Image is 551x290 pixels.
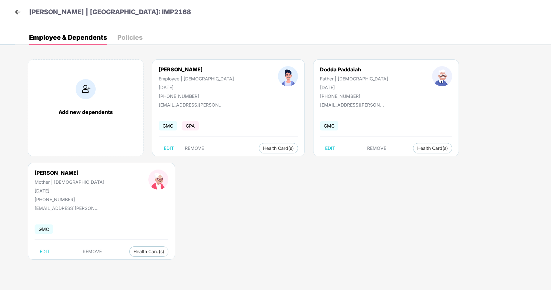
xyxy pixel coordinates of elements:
div: [PERSON_NAME] [35,170,104,176]
button: EDIT [159,143,179,153]
span: GMC [35,224,53,234]
img: addIcon [76,79,96,99]
button: EDIT [35,246,55,257]
div: Add new dependents [35,109,137,115]
div: Employee | [DEMOGRAPHIC_DATA] [159,76,234,81]
img: profileImage [148,170,168,190]
div: Father | [DEMOGRAPHIC_DATA] [320,76,388,81]
button: REMOVE [78,246,107,257]
img: back [13,7,23,17]
div: Policies [117,34,143,41]
span: Health Card(s) [417,147,448,150]
span: EDIT [164,146,174,151]
div: [EMAIL_ADDRESS][PERSON_NAME][DOMAIN_NAME] [320,102,385,108]
button: REMOVE [362,143,391,153]
div: Employee & Dependents [29,34,107,41]
span: GPA [182,121,199,130]
button: EDIT [320,143,340,153]
div: Mother | [DEMOGRAPHIC_DATA] [35,179,104,185]
div: [PHONE_NUMBER] [159,93,234,99]
span: Health Card(s) [263,147,294,150]
span: REMOVE [367,146,386,151]
div: [EMAIL_ADDRESS][PERSON_NAME][DOMAIN_NAME] [35,205,99,211]
div: [PHONE_NUMBER] [35,197,104,202]
span: REMOVE [83,249,102,254]
div: [DATE] [159,85,234,90]
div: [PERSON_NAME] [159,66,234,73]
img: profileImage [432,66,452,86]
img: profileImage [278,66,298,86]
span: EDIT [40,249,50,254]
span: REMOVE [185,146,204,151]
button: Health Card(s) [413,143,452,153]
div: [PHONE_NUMBER] [320,93,388,99]
div: [DATE] [35,188,104,193]
div: [DATE] [320,85,388,90]
span: Health Card(s) [133,250,164,253]
span: EDIT [325,146,335,151]
button: Health Card(s) [129,246,168,257]
button: REMOVE [180,143,209,153]
button: Health Card(s) [259,143,298,153]
span: GMC [159,121,177,130]
p: [PERSON_NAME] | [GEOGRAPHIC_DATA]: IMP2168 [29,7,191,17]
div: [EMAIL_ADDRESS][PERSON_NAME][DOMAIN_NAME] [159,102,223,108]
span: GMC [320,121,338,130]
div: Dodda Paddaiah [320,66,388,73]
